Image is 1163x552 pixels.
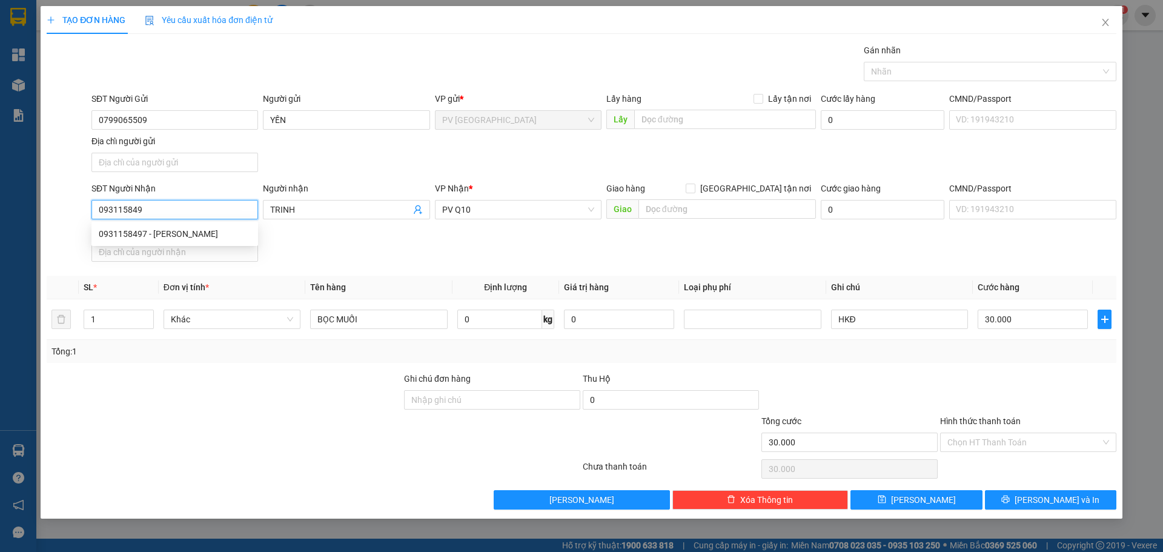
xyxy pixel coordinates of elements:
input: VD: Bàn, Ghế [310,310,447,329]
span: [PERSON_NAME] [549,493,614,507]
span: kg [542,310,554,329]
span: Tên hàng [310,282,346,292]
span: [PERSON_NAME] [891,493,956,507]
span: Thu Hộ [583,374,611,384]
span: SL [84,282,93,292]
div: Tổng: 1 [51,345,449,358]
span: Giao [606,199,638,219]
div: 0931158497 - NGỌC LINH [91,224,258,244]
span: [PERSON_NAME] và In [1015,493,1099,507]
label: Cước giao hàng [821,184,881,193]
th: Loại phụ phí [679,276,826,299]
label: Gán nhãn [864,45,901,55]
label: Hình thức thanh toán [940,416,1021,426]
span: PV Hòa Thành [442,111,594,129]
button: [PERSON_NAME] [494,490,670,510]
span: plus [1098,314,1110,324]
span: delete [727,495,735,505]
button: save[PERSON_NAME] [850,490,982,510]
span: Giá trị hàng [564,282,609,292]
span: Lấy [606,110,634,129]
input: Ghi Chú [831,310,968,329]
div: Người nhận [263,182,429,195]
img: icon [145,16,154,25]
button: printer[PERSON_NAME] và In [985,490,1116,510]
span: Định lượng [484,282,527,292]
span: save [878,495,886,505]
span: Đơn vị tính [164,282,209,292]
div: CMND/Passport [949,92,1116,105]
span: Khác [171,310,293,328]
input: 0 [564,310,674,329]
span: Lấy hàng [606,94,641,104]
span: close [1101,18,1110,27]
input: Dọc đường [638,199,816,219]
span: user-add [413,205,423,214]
span: PV Q10 [442,201,594,219]
div: VP gửi [435,92,601,105]
span: Yêu cầu xuất hóa đơn điện tử [145,15,273,25]
div: SĐT Người Gửi [91,92,258,105]
span: [GEOGRAPHIC_DATA] tận nơi [695,182,816,195]
button: deleteXóa Thông tin [672,490,849,510]
span: Cước hàng [978,282,1019,292]
label: Cước lấy hàng [821,94,875,104]
div: Chưa thanh toán [581,460,760,481]
span: printer [1001,495,1010,505]
input: Ghi chú đơn hàng [404,390,580,410]
button: delete [51,310,71,329]
div: 0931158497 - [PERSON_NAME] [99,227,251,241]
span: Giao hàng [606,184,645,193]
span: Lấy tận nơi [763,92,816,105]
span: Tổng cước [761,416,801,426]
input: Địa chỉ của người gửi [91,153,258,172]
input: Dọc đường [634,110,816,129]
th: Ghi chú [826,276,973,299]
div: SĐT Người Nhận [91,182,258,195]
span: VP Nhận [435,184,469,193]
input: Địa chỉ của người nhận [91,242,258,262]
span: Xóa Thông tin [740,493,793,507]
button: Close [1088,6,1122,40]
span: TẠO ĐƠN HÀNG [47,15,125,25]
input: Cước giao hàng [821,200,944,219]
div: Người gửi [263,92,429,105]
button: plus [1098,310,1111,329]
div: CMND/Passport [949,182,1116,195]
div: Địa chỉ người gửi [91,135,258,148]
label: Ghi chú đơn hàng [404,374,471,384]
input: Cước lấy hàng [821,110,944,130]
span: plus [47,16,55,24]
